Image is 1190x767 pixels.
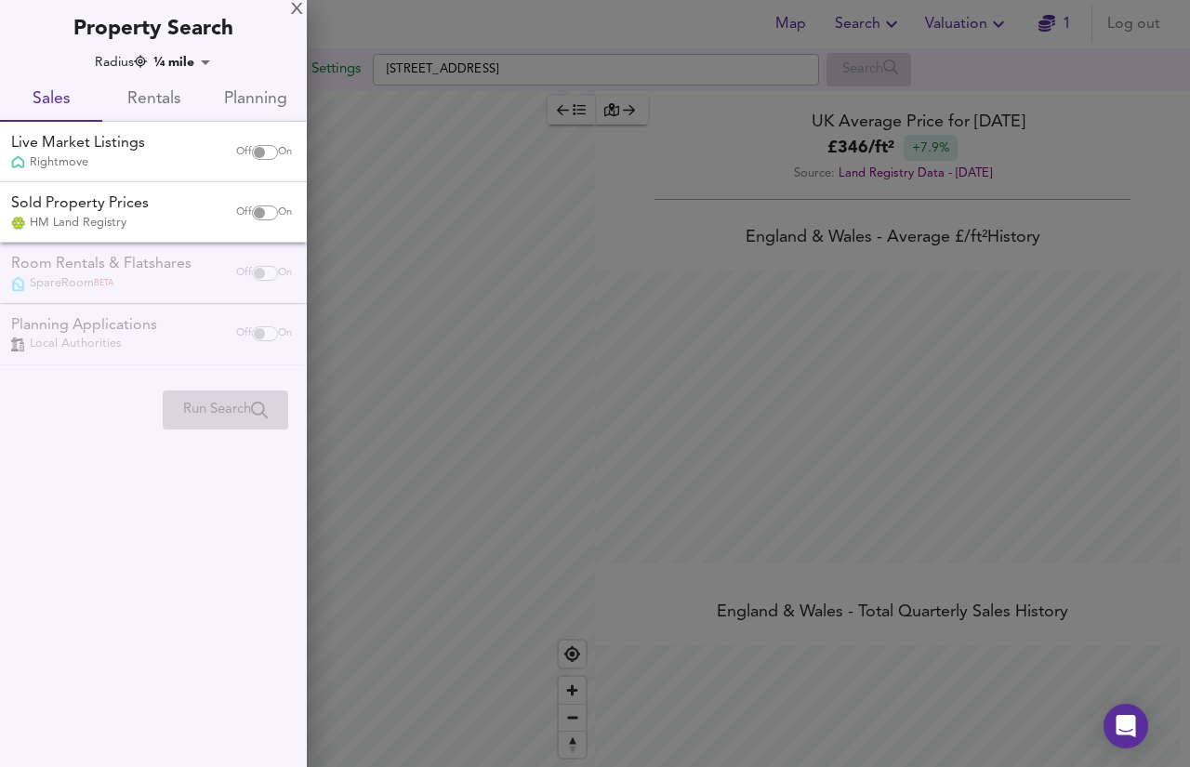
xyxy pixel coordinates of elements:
[11,215,149,231] div: HM Land Registry
[11,193,149,215] div: Sold Property Prices
[236,205,252,220] span: Off
[278,205,292,220] span: On
[11,133,145,154] div: Live Market Listings
[1104,704,1148,748] div: Open Intercom Messenger
[278,145,292,160] span: On
[11,86,91,114] span: Sales
[95,53,147,72] div: Radius
[11,155,25,171] img: Rightmove
[113,86,193,114] span: Rentals
[236,145,252,160] span: Off
[148,53,217,72] div: ¼ mile
[216,86,296,114] span: Planning
[11,217,25,230] img: Land Registry
[291,4,303,17] div: X
[163,390,288,430] div: Please enable at least one data source to run a search
[11,154,145,171] div: Rightmove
